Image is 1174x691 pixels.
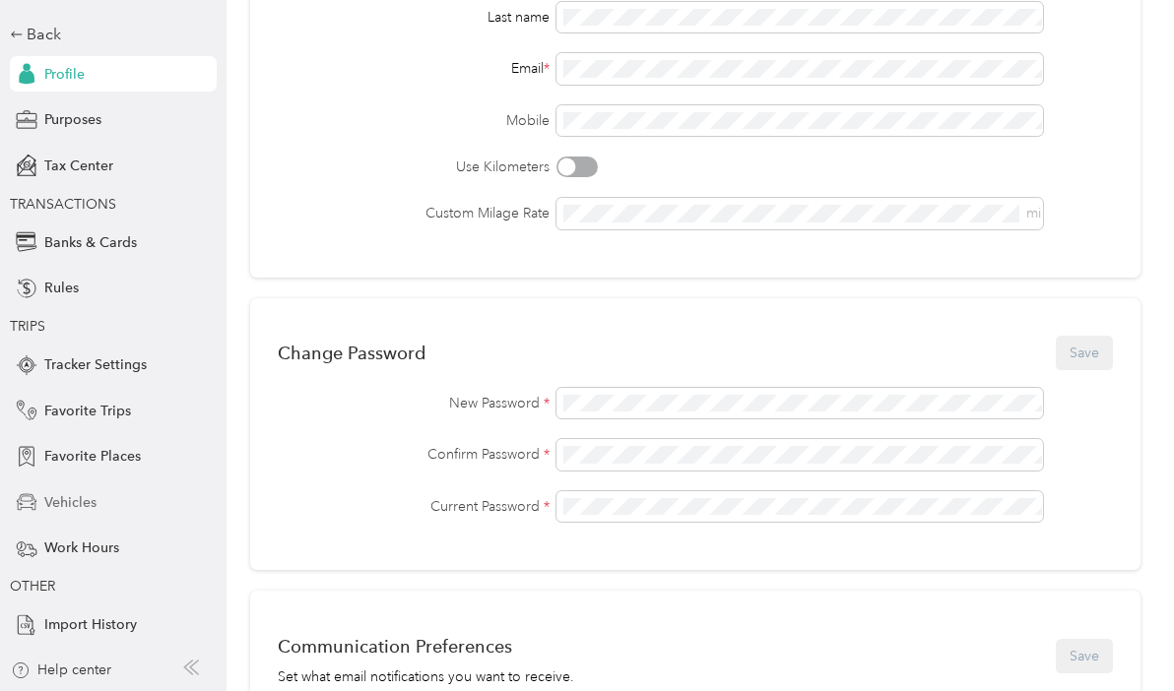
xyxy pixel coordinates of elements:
span: Vehicles [44,492,97,513]
span: Banks & Cards [44,232,137,253]
iframe: Everlance-gr Chat Button Frame [1064,581,1174,691]
label: New Password [278,393,549,413]
div: Change Password [278,343,425,363]
label: Current Password [278,496,549,517]
label: Mobile [278,110,549,131]
button: Help center [11,660,111,680]
label: Confirm Password [278,444,549,465]
span: mi [1026,205,1041,221]
div: Set what email notifications you want to receive. [278,666,574,687]
label: Custom Milage Rate [278,203,549,223]
span: Tax Center [44,156,113,176]
span: OTHER [10,578,55,595]
span: Rules [44,278,79,298]
label: Use Kilometers [278,157,549,177]
div: Email [278,58,549,79]
div: Back [10,23,207,46]
div: Communication Preferences [278,636,574,657]
span: Profile [44,64,85,85]
span: Favorite Places [44,446,141,467]
span: Favorite Trips [44,401,131,421]
span: Purposes [44,109,101,130]
span: TRIPS [10,318,45,335]
div: Last name [278,7,549,28]
span: Import History [44,614,137,635]
span: TRANSACTIONS [10,196,116,213]
span: Tracker Settings [44,354,147,375]
span: Work Hours [44,537,119,558]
